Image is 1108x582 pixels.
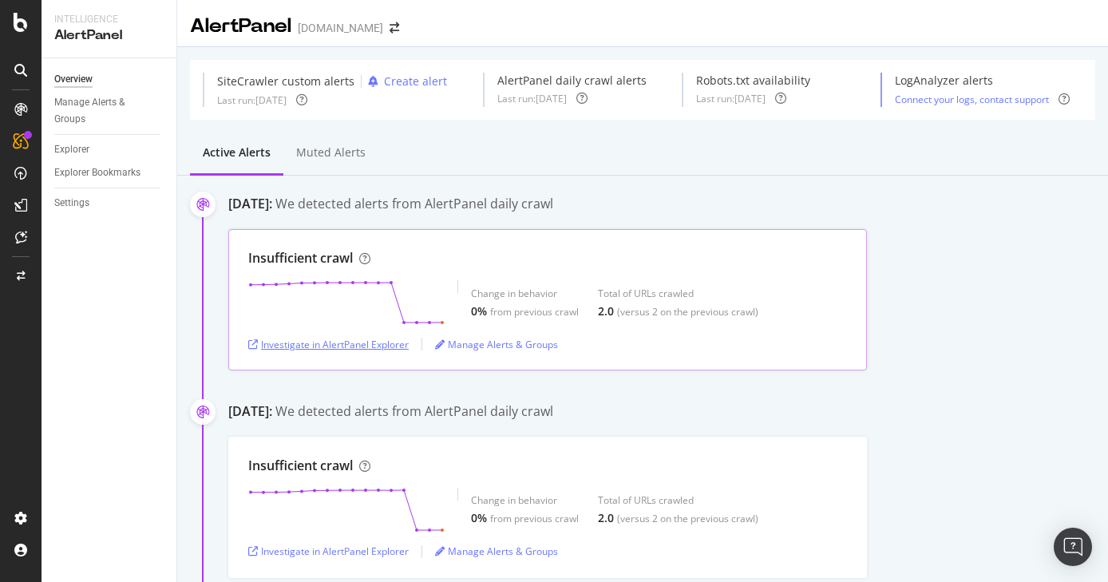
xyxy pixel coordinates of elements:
div: Change in behavior [471,287,579,300]
div: 0% [471,303,487,319]
div: 2.0 [598,510,614,526]
button: Connect your logs, contact support [895,92,1049,107]
div: AlertPanel daily crawl alerts [497,73,647,89]
a: Manage Alerts & Groups [435,338,558,351]
div: Active alerts [203,145,271,160]
div: Last run: [DATE] [696,92,766,105]
div: LogAnalyzer alerts [895,73,1070,89]
div: Manage Alerts & Groups [54,94,150,128]
div: (versus 2 on the previous crawl) [617,512,758,525]
a: Investigate in AlertPanel Explorer [248,338,409,351]
a: Overview [54,71,165,88]
div: Explorer Bookmarks [54,164,140,181]
a: Connect your logs, contact support [895,93,1049,106]
div: Robots.txt availability [696,73,810,89]
div: AlertPanel [54,26,164,45]
a: Manage Alerts & Groups [54,94,165,128]
div: Total of URLs crawled [598,493,758,507]
a: Settings [54,195,165,212]
div: 0% [471,510,487,526]
div: from previous crawl [490,305,579,319]
div: [DATE]: [228,402,272,421]
a: Investigate in AlertPanel Explorer [248,544,409,558]
div: Overview [54,71,93,88]
div: Insufficient crawl [248,249,353,267]
div: Insufficient crawl [248,457,353,475]
button: Create alert [362,73,447,90]
a: Explorer Bookmarks [54,164,165,181]
button: Investigate in AlertPanel Explorer [248,331,409,357]
div: Open Intercom Messenger [1054,528,1092,566]
div: from previous crawl [490,512,579,525]
div: [DOMAIN_NAME] [298,20,383,36]
div: arrow-right-arrow-left [390,22,399,34]
a: Manage Alerts & Groups [435,544,558,558]
div: Last run: [DATE] [497,92,567,105]
button: Manage Alerts & Groups [435,331,558,357]
button: Investigate in AlertPanel Explorer [248,539,409,564]
a: Explorer [54,141,165,158]
div: Settings [54,195,89,212]
div: Muted alerts [296,145,366,160]
div: [DATE]: [228,195,272,213]
div: Total of URLs crawled [598,287,758,300]
div: AlertPanel [190,13,291,40]
div: Last run: [DATE] [217,93,287,107]
div: We detected alerts from AlertPanel daily crawl [275,402,553,421]
button: Manage Alerts & Groups [435,539,558,564]
div: SiteCrawler custom alerts [217,73,354,89]
div: Create alert [384,73,447,89]
div: Explorer [54,141,89,158]
div: We detected alerts from AlertPanel daily crawl [275,195,553,213]
div: 2.0 [598,303,614,319]
div: Change in behavior [471,493,579,507]
div: Intelligence [54,13,164,26]
div: (versus 2 on the previous crawl) [617,305,758,319]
